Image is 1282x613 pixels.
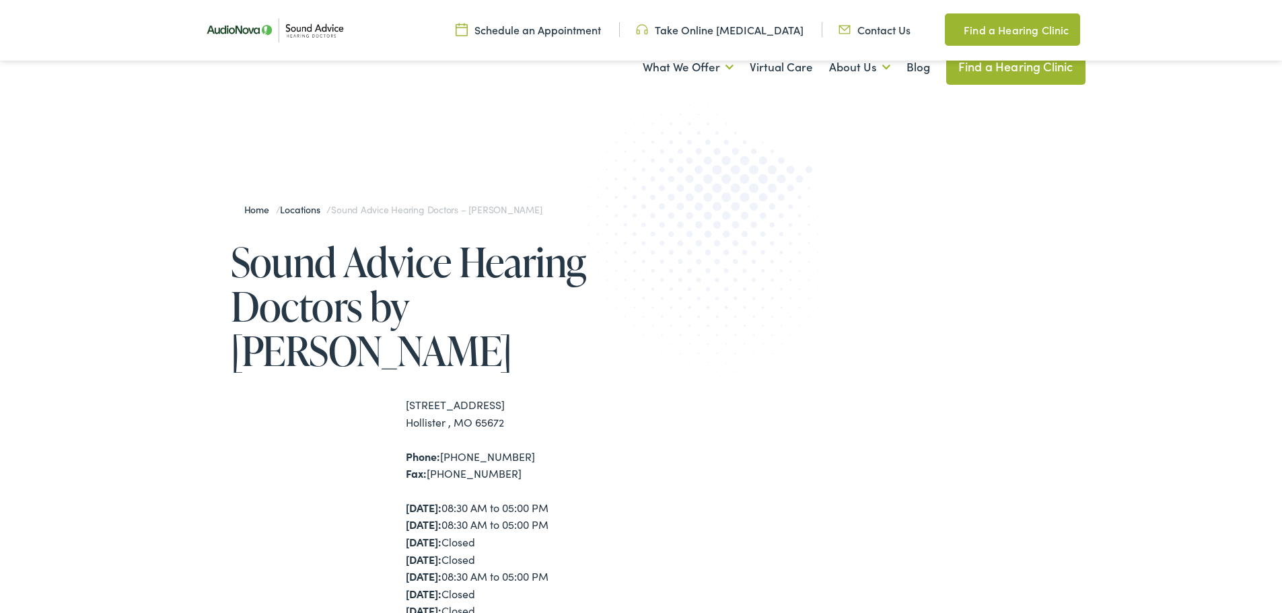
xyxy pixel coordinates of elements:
[244,203,542,216] span: / /
[280,203,326,216] a: Locations
[406,517,441,532] strong: [DATE]:
[456,22,601,37] a: Schedule an Appointment
[244,203,276,216] a: Home
[456,22,468,37] img: Calendar icon in a unique green color, symbolizing scheduling or date-related features.
[750,42,813,92] a: Virtual Care
[406,569,441,583] strong: [DATE]:
[945,22,957,38] img: Map pin icon in a unique green color, indicating location-related features or services.
[946,48,1085,85] a: Find a Hearing Clinic
[331,203,542,216] span: Sound Advice Hearing Doctors – [PERSON_NAME]
[406,500,441,515] strong: [DATE]:
[231,240,641,373] h1: Sound Advice Hearing Doctors by [PERSON_NAME]
[945,13,1079,46] a: Find a Hearing Clinic
[906,42,930,92] a: Blog
[406,586,441,601] strong: [DATE]:
[406,534,441,549] strong: [DATE]:
[406,466,427,480] strong: Fax:
[406,448,641,482] div: [PHONE_NUMBER] [PHONE_NUMBER]
[406,449,440,464] strong: Phone:
[636,22,804,37] a: Take Online [MEDICAL_DATA]
[643,42,734,92] a: What We Offer
[636,22,648,37] img: Headphone icon in a unique green color, suggesting audio-related services or features.
[406,552,441,567] strong: [DATE]:
[829,42,890,92] a: About Us
[406,396,641,431] div: [STREET_ADDRESS] Hollister , MO 65672
[839,22,911,37] a: Contact Us
[839,22,851,37] img: Icon representing mail communication in a unique green color, indicative of contact or communicat...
